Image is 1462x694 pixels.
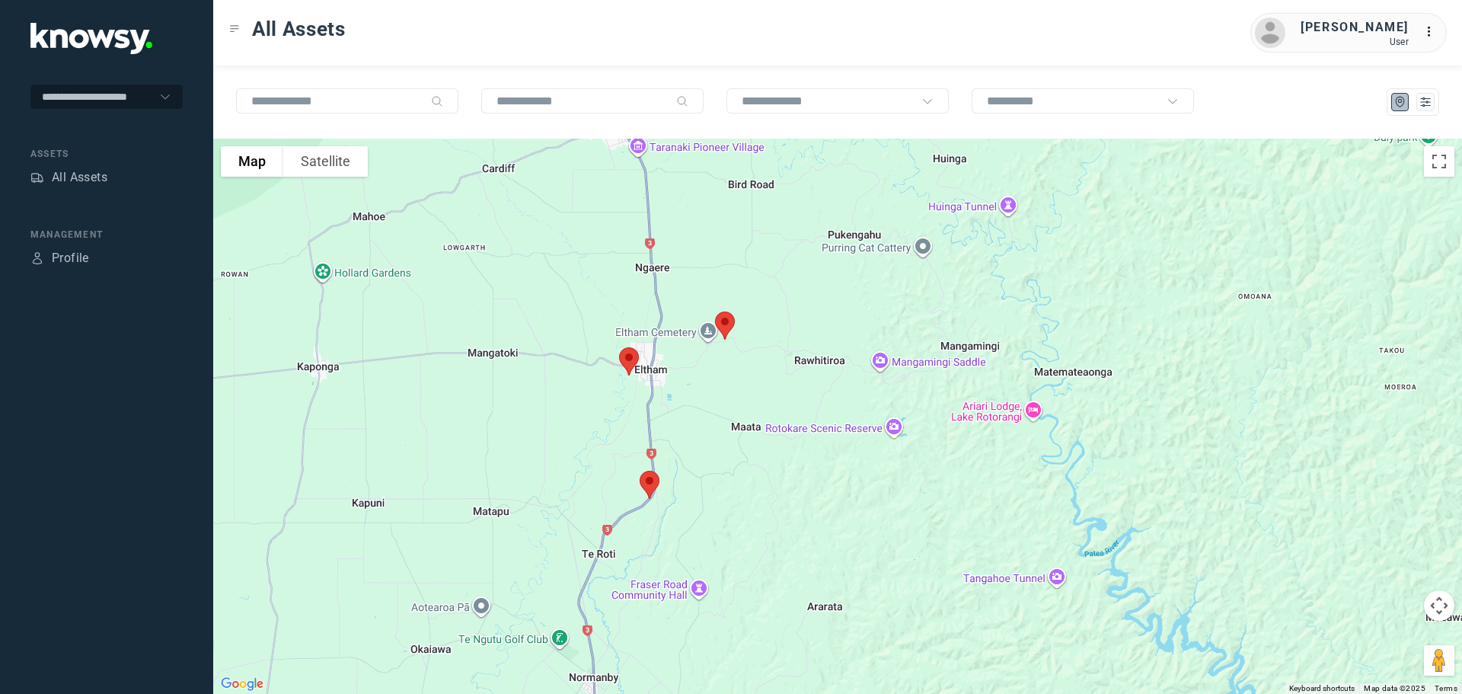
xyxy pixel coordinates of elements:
[229,24,240,34] div: Toggle Menu
[30,23,152,54] img: Application Logo
[1364,684,1425,692] span: Map data ©2025
[676,95,688,107] div: Search
[431,95,443,107] div: Search
[1425,26,1440,37] tspan: ...
[221,146,283,177] button: Show street map
[30,249,89,267] a: ProfileProfile
[1424,146,1454,177] button: Toggle fullscreen view
[30,171,44,184] div: Assets
[1424,23,1442,43] div: :
[1301,37,1409,47] div: User
[1419,95,1432,109] div: List
[1424,23,1442,41] div: :
[252,15,346,43] span: All Assets
[1393,95,1407,109] div: Map
[30,251,44,265] div: Profile
[1435,684,1457,692] a: Terms (opens in new tab)
[52,168,107,187] div: All Assets
[1289,683,1355,694] button: Keyboard shortcuts
[1424,645,1454,676] button: Drag Pegman onto the map to open Street View
[1301,18,1409,37] div: [PERSON_NAME]
[1424,590,1454,621] button: Map camera controls
[283,146,368,177] button: Show satellite imagery
[30,147,183,161] div: Assets
[52,249,89,267] div: Profile
[30,228,183,241] div: Management
[217,674,267,694] a: Open this area in Google Maps (opens a new window)
[30,168,107,187] a: AssetsAll Assets
[1255,18,1285,48] img: avatar.png
[217,674,267,694] img: Google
